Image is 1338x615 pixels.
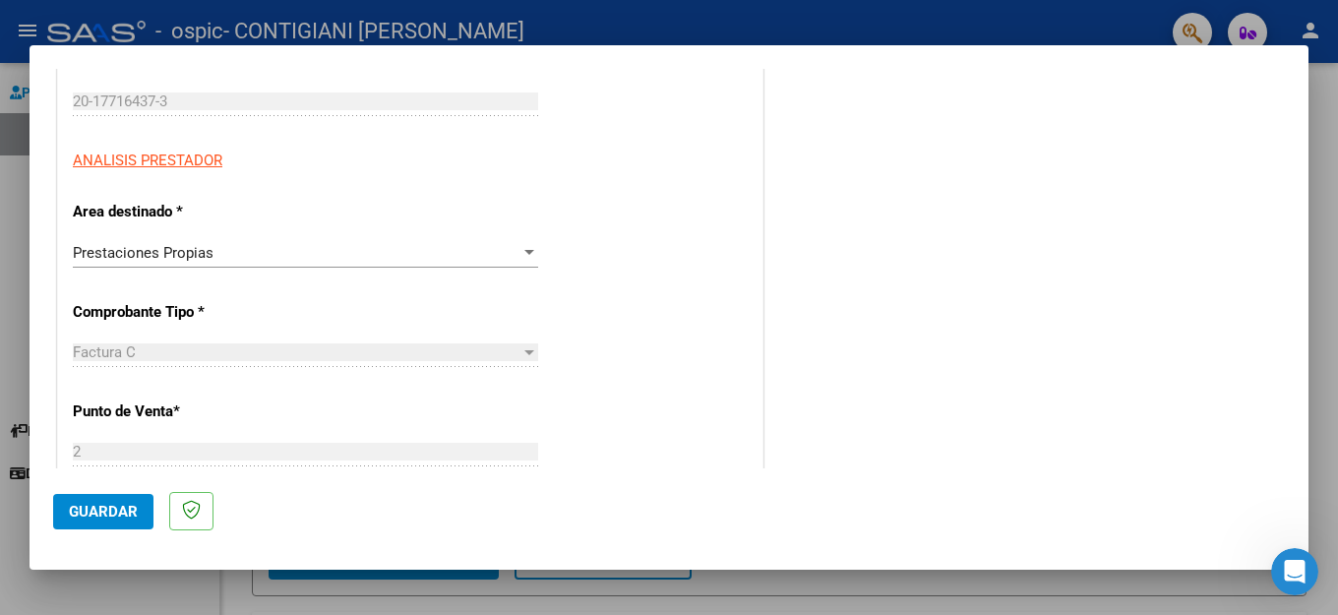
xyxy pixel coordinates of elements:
span: Guardar [69,503,138,521]
iframe: Intercom live chat [1271,548,1318,595]
span: Factura C [73,343,136,361]
button: Guardar [53,494,153,529]
span: Prestaciones Propias [73,244,213,262]
p: Punto de Venta [73,400,275,423]
span: ANALISIS PRESTADOR [73,152,222,169]
p: Comprobante Tipo * [73,301,275,324]
p: Area destinado * [73,201,275,223]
